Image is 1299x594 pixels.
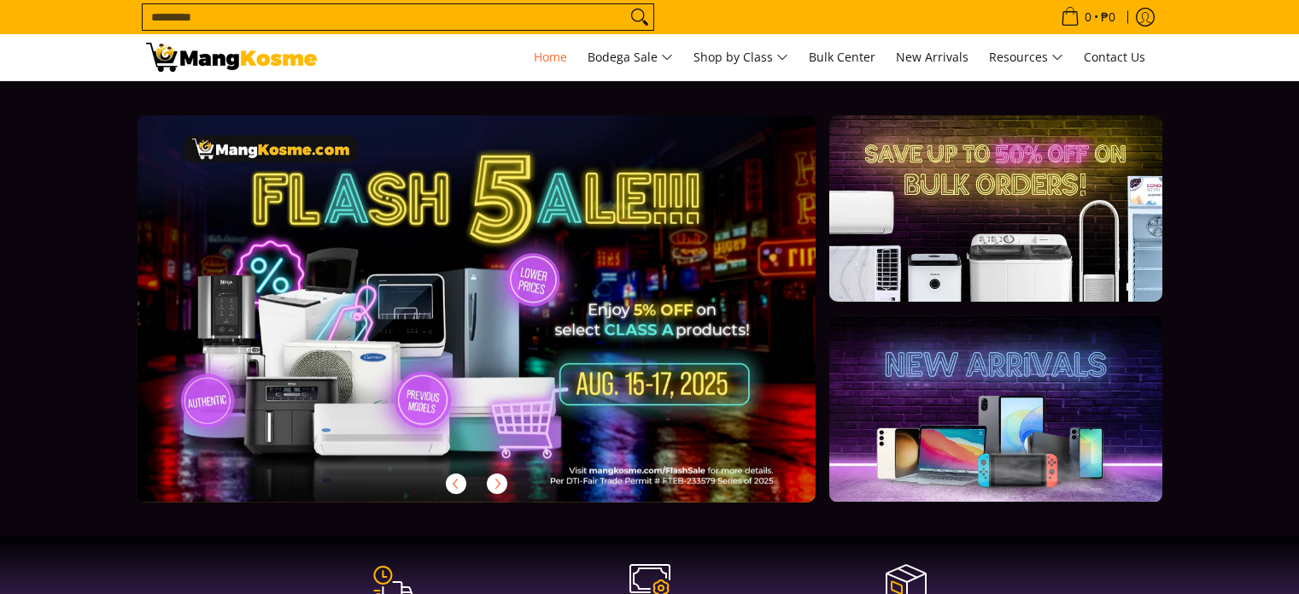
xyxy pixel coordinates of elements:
button: Next [478,465,516,503]
button: Previous [437,465,475,503]
span: Resources [989,47,1063,68]
span: New Arrivals [896,49,968,65]
button: Search [626,4,653,30]
a: Bulk Center [800,34,884,80]
span: Contact Us [1084,49,1145,65]
a: Bodega Sale [579,34,682,80]
a: New Arrivals [887,34,977,80]
a: Home [525,34,576,80]
span: Home [534,49,567,65]
span: Shop by Class [693,47,788,68]
img: Mang Kosme: Your Home Appliances Warehouse Sale Partner! [146,43,317,72]
a: Shop by Class [685,34,797,80]
a: More [138,115,871,530]
span: Bodega Sale [588,47,673,68]
a: Resources [980,34,1072,80]
span: ₱0 [1098,11,1118,23]
span: 0 [1082,11,1094,23]
nav: Main Menu [334,34,1154,80]
a: Contact Us [1075,34,1154,80]
span: • [1056,8,1121,26]
span: Bulk Center [809,49,875,65]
